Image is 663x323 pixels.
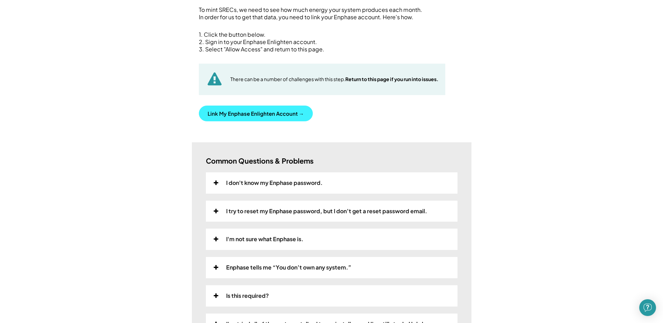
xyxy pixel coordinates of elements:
[639,299,656,316] div: Open Intercom Messenger
[230,76,438,83] div: There can be a number of challenges with this step.
[199,106,313,121] button: Link My Enphase Enlighten Account →
[226,264,351,271] div: Enphase tells me “You don’t own any system.”
[345,76,438,82] strong: Return to this page if you run into issues.
[226,208,427,215] div: I try to reset my Enphase password, but I don’t get a reset password email.
[206,156,314,165] h3: Common Questions & Problems
[226,292,269,300] div: Is this required?
[199,6,464,21] div: To mint SRECs, we need to see how much energy your system produces each month. In order for us to...
[199,31,464,53] div: 1. Click the button below. 2. Sign in to your Enphase Enlighten account. 3. Select "Allow Access"...
[226,236,303,243] div: I'm not sure what Enphase is.
[226,179,323,187] div: I don't know my Enphase password.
